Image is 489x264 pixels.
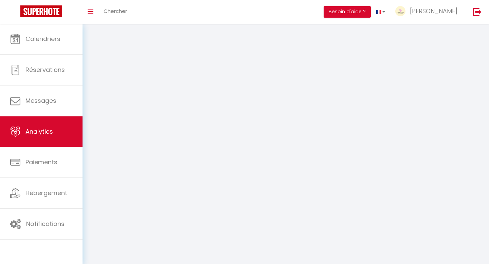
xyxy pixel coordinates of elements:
[473,7,482,16] img: logout
[25,65,65,74] span: Réservations
[20,5,62,17] img: Super Booking
[26,220,65,228] span: Notifications
[25,158,57,166] span: Paiements
[25,127,53,136] span: Analytics
[395,6,405,16] img: ...
[25,96,56,105] span: Messages
[25,189,67,197] span: Hébergement
[25,35,60,43] span: Calendriers
[104,7,127,15] span: Chercher
[410,7,457,15] span: [PERSON_NAME]
[324,6,371,18] button: Besoin d'aide ?
[5,3,26,23] button: Ouvrir le widget de chat LiveChat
